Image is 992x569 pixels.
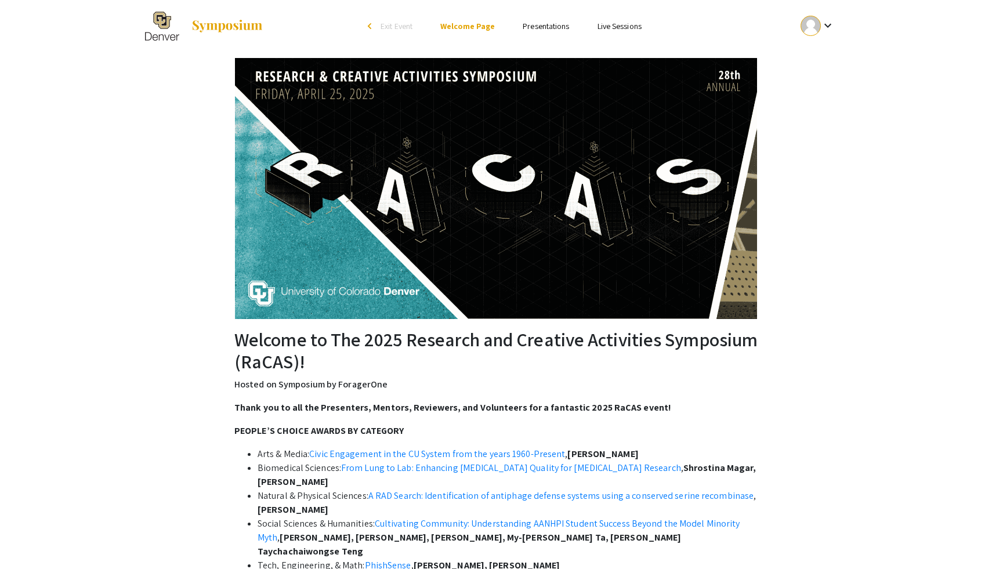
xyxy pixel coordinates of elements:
p: Hosted on Symposium by ForagerOne [234,378,758,392]
div: arrow_back_ios [368,23,375,30]
img: Symposium by ForagerOne [191,19,263,33]
a: Presentations [523,21,569,31]
a: Civic Engagement in the CU System from the years 1960-Present [309,448,565,460]
strong: [PERSON_NAME], [PERSON_NAME], [PERSON_NAME], My-[PERSON_NAME] Ta, [PERSON_NAME] Taychachaiwongse ... [258,531,681,557]
mat-icon: Expand account dropdown [821,19,835,32]
a: Live Sessions [598,21,642,31]
strong: PEOPLE’S CHOICE AWARDS BY CATEGORY [234,425,404,437]
li: Arts & Media: , [258,447,758,461]
li: Natural & Physical Sciences: , [258,489,758,517]
a: From Lung to Lab: Enhancing [MEDICAL_DATA] Quality for [MEDICAL_DATA] Research [341,462,681,474]
li: Biomedical Sciences: , [258,461,758,489]
a: The 2025 Research and Creative Activities Symposium (RaCAS) [145,12,263,41]
h2: Welcome to The 2025 Research and Creative Activities Symposium (RaCAS)! [234,328,758,373]
li: Social Sciences & Humanities: , [258,517,758,559]
img: The 2025 Research and Creative Activities Symposium (RaCAS) [235,58,757,319]
strong: Shrostina Magar, [PERSON_NAME] [258,462,756,488]
span: Exit Event [381,21,412,31]
button: Expand account dropdown [788,13,847,39]
img: The 2025 Research and Creative Activities Symposium (RaCAS) [145,12,179,41]
a: Welcome Page [440,21,495,31]
a: Cultivating Community: Understanding AANHPI Student Success Beyond the Model Minority Myth [258,517,740,543]
a: A RAD Search: Identification of antiphage defense systems using a conserved serine recombinase [368,490,754,502]
iframe: Chat [9,517,49,560]
strong: [PERSON_NAME] [258,503,328,516]
strong: Thank you to all the Presenters, Mentors, Reviewers, and Volunteers for a fantastic 2025 RaCAS ev... [234,401,671,414]
strong: [PERSON_NAME] [567,448,638,460]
